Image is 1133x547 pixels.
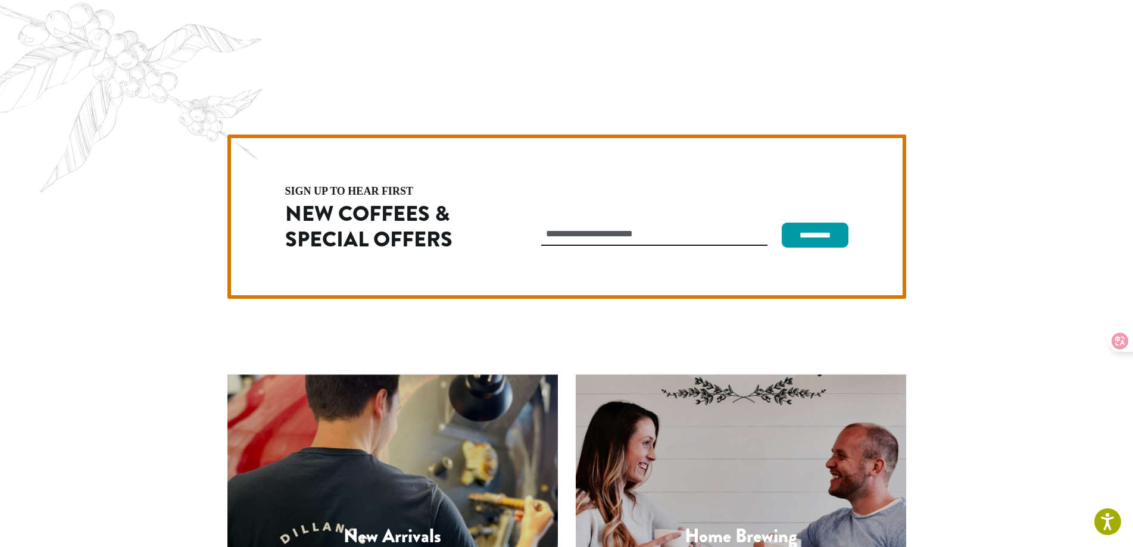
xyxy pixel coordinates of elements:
h4: sign up to hear first [285,186,490,196]
h2: New Coffees & Special Offers [285,201,490,252]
